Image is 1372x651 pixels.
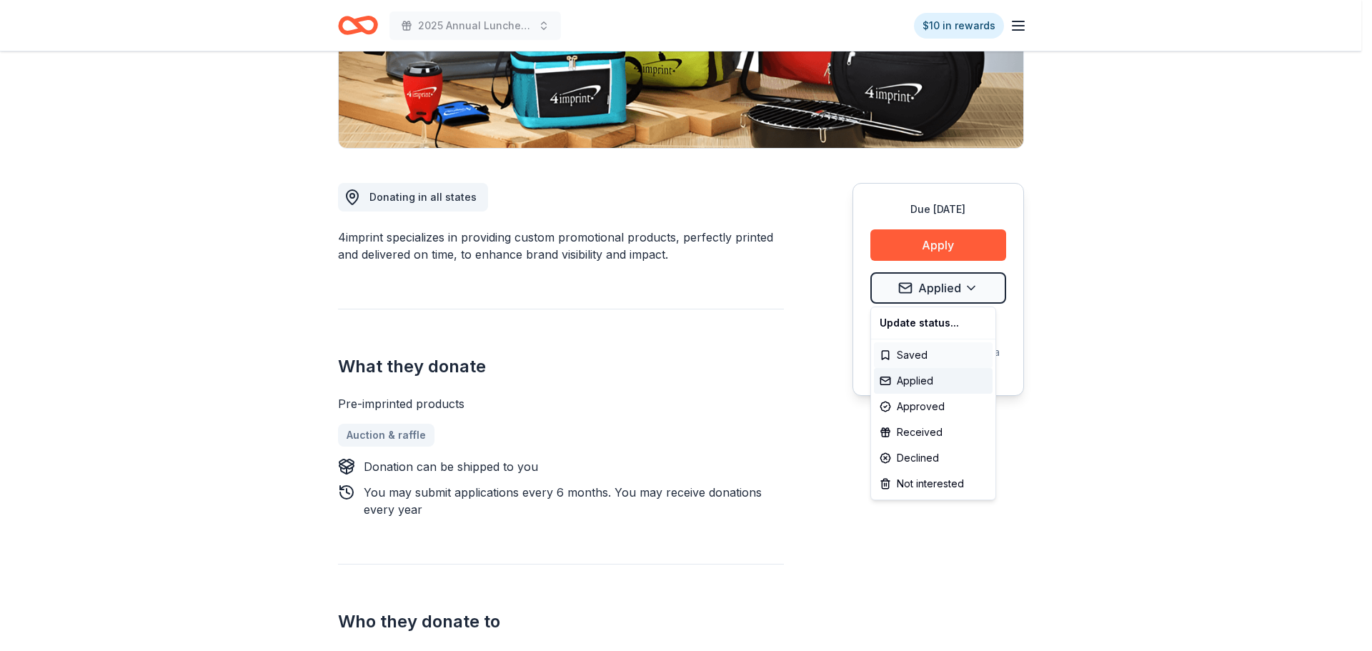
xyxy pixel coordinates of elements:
span: 2025 Annual Luncheon [418,17,532,34]
div: Received [874,419,993,445]
div: Approved [874,394,993,419]
div: Not interested [874,471,993,497]
div: Applied [874,368,993,394]
div: Update status... [874,310,993,336]
div: Saved [874,342,993,368]
div: Declined [874,445,993,471]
